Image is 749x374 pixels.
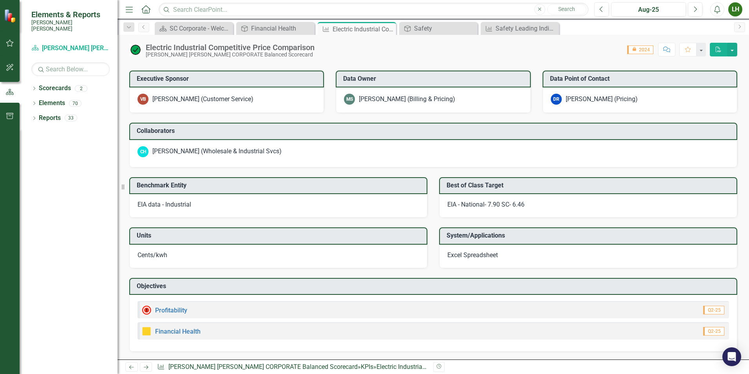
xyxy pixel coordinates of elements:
div: 33 [65,115,77,122]
div: [PERSON_NAME] [PERSON_NAME] CORPORATE Balanced Scorecard [146,52,315,58]
span: 2024 [627,45,653,54]
h3: Data Point of Contact [550,75,733,82]
div: [PERSON_NAME] (Customer Service) [152,95,253,104]
div: EIA data - Industrial [137,200,419,209]
button: Aug-25 [611,2,686,16]
a: Profitability [155,307,187,314]
div: Electric Industrial Competitive Price Comparison [333,24,394,34]
img: ClearPoint Strategy [4,8,18,23]
h3: Benchmark Entity [137,182,423,189]
div: DR [551,94,562,105]
div: VB [137,94,148,105]
div: [PERSON_NAME] (Wholesale & Industrial Svcs) [152,147,282,156]
a: Safety [401,24,476,33]
div: [PERSON_NAME] (Pricing) [566,95,638,104]
a: [PERSON_NAME] [PERSON_NAME] CORPORATE Balanced Scorecard [168,363,358,370]
div: Open Intercom Messenger [722,347,741,366]
div: EIA - National- 7.90 SC- 6.46 [447,200,729,209]
span: Search [558,6,575,12]
a: KPIs [361,363,373,370]
img: On Target [129,44,142,56]
a: Safety Leading Indicator Reports (LIRs) [483,24,557,33]
div: [PERSON_NAME] (Billing & Pricing) [359,95,455,104]
span: Q2-25 [703,306,724,314]
h3: Units [137,232,423,239]
a: Financial Health [155,328,201,335]
button: Search [547,4,586,15]
img: High Alert [142,305,151,315]
small: [PERSON_NAME] [PERSON_NAME] [31,19,110,32]
input: Search Below... [31,62,110,76]
div: 70 [69,100,81,107]
h3: Collaborators [137,127,733,134]
div: SC Corporate - Welcome to ClearPoint [170,24,231,33]
a: Reports [39,114,61,123]
div: » » [157,363,427,372]
div: Financial Health [251,24,313,33]
span: Cents/kwh [137,251,167,259]
div: 2 [75,85,87,92]
img: Caution [142,327,151,336]
div: Electric Industrial Competitive Price Comparison [376,363,509,370]
h3: Executive Sponsor [137,75,319,82]
div: CH [137,146,148,157]
div: Electric Industrial Competitive Price Comparison [146,43,315,52]
a: Elements [39,99,65,108]
div: Excel Spreadsheet [447,251,729,260]
span: Q2-25 [703,327,724,336]
a: [PERSON_NAME] [PERSON_NAME] CORPORATE Balanced Scorecard [31,44,110,53]
h3: Objectives [137,283,733,290]
div: Safety Leading Indicator Reports (LIRs) [496,24,557,33]
h3: System/Applications [447,232,733,239]
a: SC Corporate - Welcome to ClearPoint [157,24,231,33]
h3: Data Owner [343,75,526,82]
div: Aug-25 [614,5,683,15]
span: Elements & Reports [31,10,110,19]
div: MS [344,94,355,105]
h3: Best of Class Target [447,182,733,189]
a: Scorecards [39,84,71,93]
input: Search ClearPoint... [159,3,588,16]
div: Safety [414,24,476,33]
a: Financial Health [238,24,313,33]
button: LH [728,2,742,16]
